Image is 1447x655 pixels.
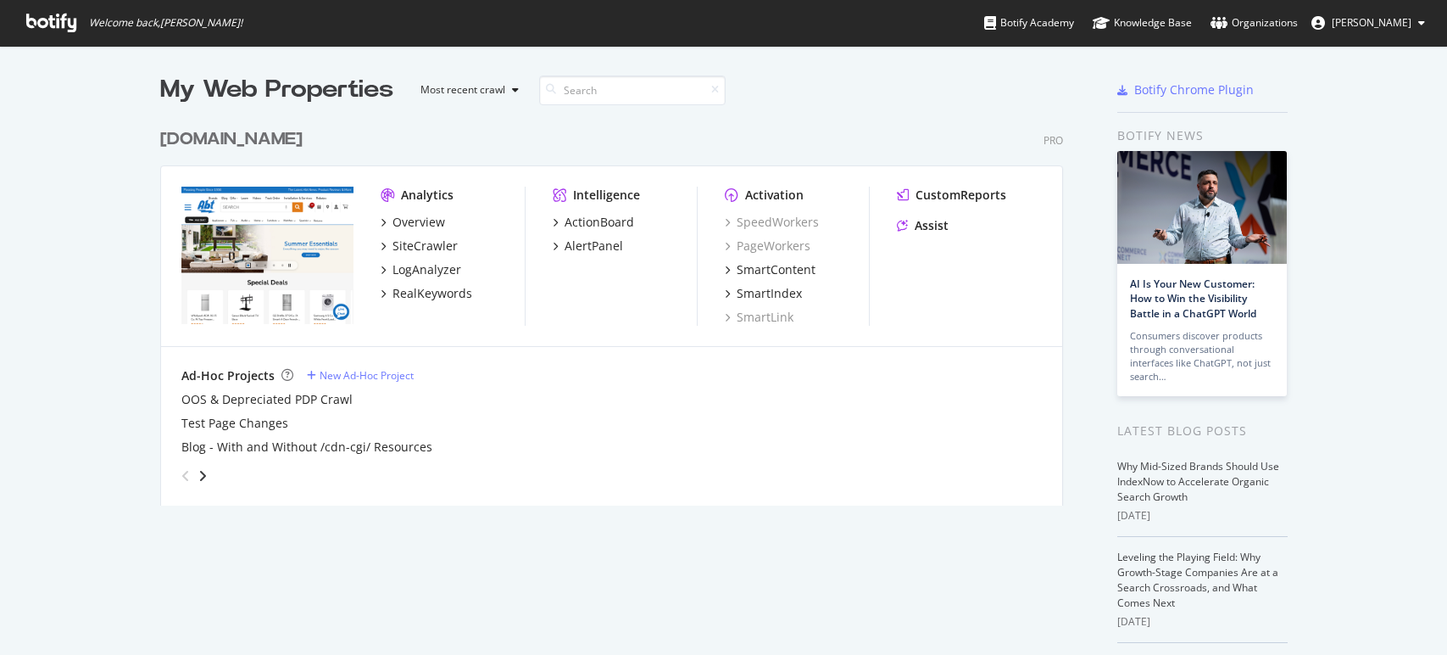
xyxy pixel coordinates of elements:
[1093,14,1192,31] div: Knowledge Base
[1130,329,1274,383] div: Consumers discover products through conversational interfaces like ChatGPT, not just search…
[1332,15,1411,30] span: Michalla Mannino
[401,187,454,204] div: Analytics
[725,261,815,278] a: SmartContent
[160,127,309,152] a: [DOMAIN_NAME]
[181,391,353,408] a: OOS & Depreciated PDP Crawl
[181,367,275,384] div: Ad-Hoc Projects
[1117,126,1288,145] div: Botify news
[381,214,445,231] a: Overview
[160,127,303,152] div: [DOMAIN_NAME]
[916,187,1006,204] div: CustomReports
[897,187,1006,204] a: CustomReports
[553,214,634,231] a: ActionBoard
[89,16,242,30] span: Welcome back, [PERSON_NAME] !
[1298,9,1439,36] button: [PERSON_NAME]
[381,261,461,278] a: LogAnalyzer
[392,214,445,231] div: Overview
[381,285,472,302] a: RealKeywords
[565,214,634,231] div: ActionBoard
[181,187,353,324] img: abt.com
[1117,614,1288,630] div: [DATE]
[392,261,461,278] div: LogAnalyzer
[897,217,949,234] a: Assist
[573,187,640,204] div: Intelligence
[553,238,623,255] a: AlertPanel
[725,238,810,255] a: PageWorkers
[392,238,458,255] div: SiteCrawler
[1117,151,1287,264] img: AI Is Your New Customer: How to Win the Visibility Battle in a ChatGPT World
[745,187,804,204] div: Activation
[1117,459,1279,504] a: Why Mid-Sized Brands Should Use IndexNow to Accelerate Organic Search Growth
[984,14,1074,31] div: Botify Academy
[725,214,819,231] a: SpeedWorkers
[1117,550,1278,610] a: Leveling the Playing Field: Why Growth-Stage Companies Are at a Search Crossroads, and What Comes...
[181,415,288,432] a: Test Page Changes
[392,285,472,302] div: RealKeywords
[307,368,414,383] a: New Ad-Hoc Project
[175,462,197,490] div: angle-left
[320,368,414,383] div: New Ad-Hoc Project
[1130,277,1256,320] a: AI Is Your New Customer: How to Win the Visibility Battle in a ChatGPT World
[1210,14,1298,31] div: Organizations
[1117,422,1288,440] div: Latest Blog Posts
[181,439,432,456] a: Blog - With and Without /cdn-cgi/ Resources
[1117,81,1254,98] a: Botify Chrome Plugin
[539,76,726,105] input: Search
[565,238,623,255] div: AlertPanel
[160,73,393,107] div: My Web Properties
[1044,133,1063,148] div: Pro
[737,285,802,302] div: SmartIndex
[725,309,793,326] a: SmartLink
[197,467,209,484] div: angle-right
[407,76,526,104] button: Most recent crawl
[725,285,802,302] a: SmartIndex
[1134,81,1254,98] div: Botify Chrome Plugin
[737,261,815,278] div: SmartContent
[915,217,949,234] div: Assist
[381,238,458,255] a: SiteCrawler
[420,85,505,95] div: Most recent crawl
[160,107,1077,506] div: grid
[1117,508,1288,523] div: [DATE]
